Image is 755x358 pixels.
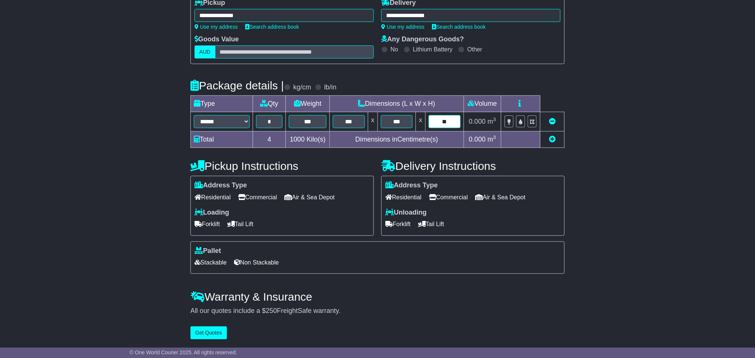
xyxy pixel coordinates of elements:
span: Residential [385,191,421,203]
label: Address Type [385,181,438,190]
span: 1000 [290,136,305,143]
label: Unloading [385,209,427,217]
a: Add new item [549,136,556,143]
span: Tail Lift [227,218,253,230]
a: Search address book [432,24,486,30]
td: 4 [253,132,286,148]
label: lb/in [324,83,337,92]
label: kg/cm [293,83,311,92]
label: Other [467,46,482,53]
span: Forklift [385,218,411,230]
h4: Pickup Instructions [190,160,374,172]
td: Weight [286,96,330,112]
span: Tail Lift [418,218,444,230]
span: Air & Sea Depot [285,191,335,203]
span: Air & Sea Depot [476,191,526,203]
td: x [416,112,426,132]
td: Type [191,96,253,112]
td: Volume [464,96,501,112]
td: Dimensions in Centimetre(s) [330,132,464,148]
span: Residential [195,191,231,203]
a: Use my address [381,24,424,30]
label: Any Dangerous Goods? [381,35,464,44]
span: Forklift [195,218,220,230]
span: 250 [266,307,277,314]
button: Get Quotes [190,326,227,339]
span: Commercial [429,191,468,203]
td: x [368,112,377,132]
span: Non Stackable [234,257,279,268]
a: Search address book [245,24,299,30]
label: Lithium Battery [413,46,453,53]
span: m [487,118,496,125]
span: Stackable [195,257,227,268]
td: Total [191,132,253,148]
span: © One World Courier 2025. All rights reserved. [130,349,237,355]
h4: Delivery Instructions [381,160,565,172]
label: Address Type [195,181,247,190]
label: AUD [195,45,215,58]
label: Goods Value [195,35,239,44]
span: 0.000 [469,136,486,143]
span: 0.000 [469,118,486,125]
sup: 3 [493,134,496,140]
a: Remove this item [549,118,556,125]
td: Dimensions (L x W x H) [330,96,464,112]
label: No [391,46,398,53]
span: Commercial [238,191,277,203]
div: All our quotes include a $ FreightSafe warranty. [190,307,565,315]
a: Use my address [195,24,238,30]
td: Qty [253,96,286,112]
label: Pallet [195,247,221,255]
sup: 3 [493,117,496,122]
label: Loading [195,209,229,217]
span: m [487,136,496,143]
h4: Warranty & Insurance [190,291,565,303]
td: Kilo(s) [286,132,330,148]
h4: Package details | [190,79,284,92]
